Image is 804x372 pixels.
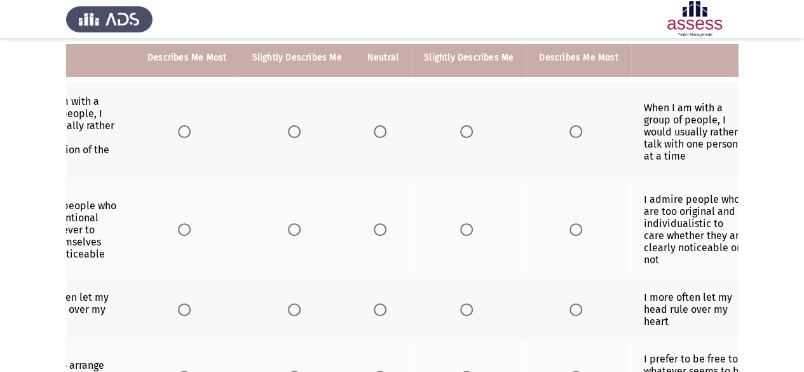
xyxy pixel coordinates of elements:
th: Neutral [355,38,411,77]
mat-radio-group: Select an option [288,303,306,315]
td: I admire people who are conventional enough never to make themselves clearly noticeable [8,181,135,279]
td: When I am with a group of people, I would usually rather talk with one person at a time [631,83,758,181]
img: Assessment logo of PersonalityBasic Assessment - THL [651,1,738,37]
th: Slightly Describes Me [411,38,526,77]
mat-radio-group: Select an option [569,303,587,315]
mat-radio-group: Select an option [374,223,392,235]
mat-radio-group: Select an option [460,125,478,137]
mat-radio-group: Select an option [569,223,587,235]
th: Slightly Describes Me [239,38,354,77]
th: Describes Me Most [526,38,630,77]
mat-radio-group: Select an option [178,223,196,235]
mat-radio-group: Select an option [569,125,587,137]
th: Describes Me Most [135,38,239,77]
img: Assess Talent Management logo [66,1,153,37]
td: I admire people who are too original and individualistic to care whether they are clearly noticea... [631,181,758,279]
mat-radio-group: Select an option [374,303,392,315]
mat-radio-group: Select an option [460,223,478,235]
mat-radio-group: Select an option [288,125,306,137]
td: I more often let my head rule over my heart [631,279,758,340]
mat-radio-group: Select an option [178,125,196,137]
td: When I am with a group of people, I would usually rather join in the conversation of the group [8,83,135,181]
mat-radio-group: Select an option [178,303,196,315]
mat-radio-group: Select an option [374,125,392,137]
mat-radio-group: Select an option [460,303,478,315]
td: I more often let my heart rule over my head [8,279,135,340]
mat-radio-group: Select an option [288,223,306,235]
